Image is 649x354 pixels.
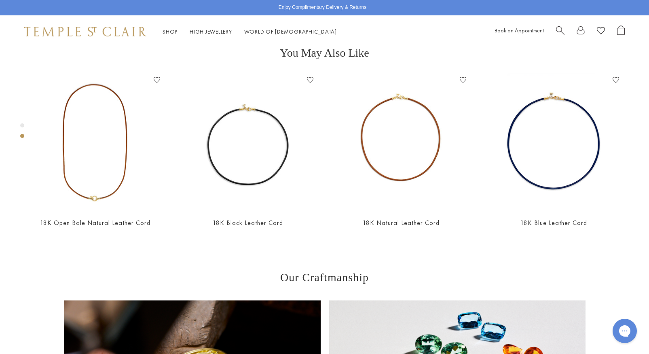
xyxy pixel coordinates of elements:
nav: Main navigation [163,27,337,37]
a: Search [556,25,564,38]
p: Enjoy Complimentary Delivery & Returns [279,4,366,12]
iframe: Gorgias live chat messenger [609,316,641,346]
a: View Wishlist [597,25,605,38]
h3: Our Craftmanship [64,271,586,284]
a: 18K Blue Leather Cord [520,218,587,227]
a: High JewelleryHigh Jewellery [190,28,232,35]
img: N00001-BLUE18 [486,74,622,210]
a: ShopShop [163,28,178,35]
a: 18K Open Bale Natural Leather Cord [40,218,150,227]
a: Open Shopping Bag [617,25,625,38]
a: Book an Appointment [495,27,544,34]
img: 18K Open Bale Natural Leather Cord [27,74,163,210]
img: N00001-BLK18 [180,74,316,210]
img: Temple St. Clair [24,27,146,36]
a: 18K Black Leather Cord [213,218,283,227]
a: 18K Natural Leather Cord [363,218,440,227]
a: World of [DEMOGRAPHIC_DATA]World of [DEMOGRAPHIC_DATA] [244,28,337,35]
img: N00001-NAT18 [333,74,469,210]
h3: You May Also Like [32,47,617,59]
